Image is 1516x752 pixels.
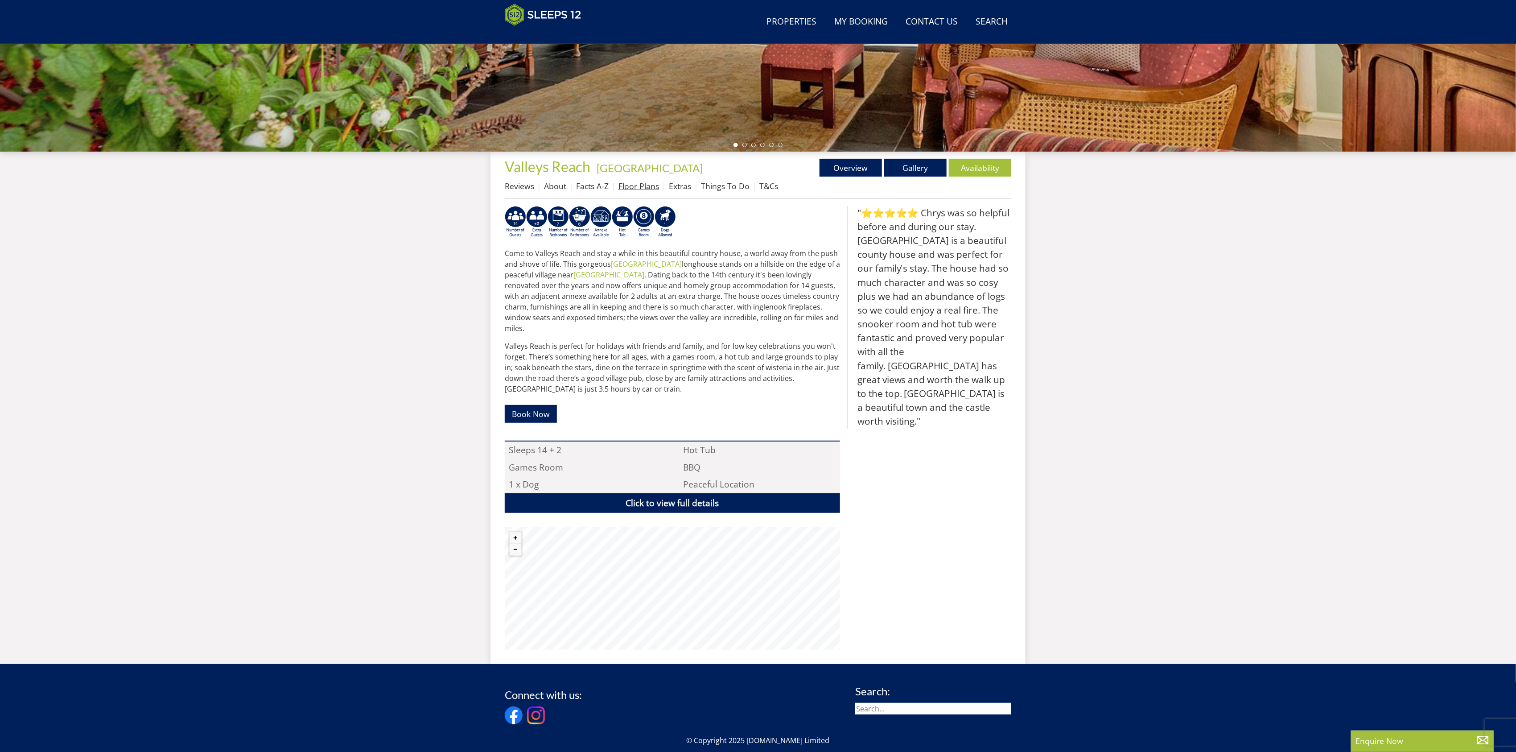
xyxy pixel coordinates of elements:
[505,158,593,175] a: Valleys Reach
[633,206,655,238] img: AD_4nXdrZMsjcYNLGsKuA84hRzvIbesVCpXJ0qqnwZoX5ch9Zjv73tWe4fnFRs2gJ9dSiUubhZXckSJX_mqrZBmYExREIfryF...
[679,476,840,493] li: Peaceful Location
[505,248,840,334] p: Come to Valleys Reach and stay a while in this beautiful country house, a world away from the pus...
[701,181,750,191] a: Things To Do
[597,161,703,174] a: [GEOGRAPHIC_DATA]
[669,181,691,191] a: Extras
[505,181,534,191] a: Reviews
[505,206,526,238] img: AD_4nXdcQ9KvtZsQ62SDWVQl1bwDTl-yPG6gEIUNbwyrGIsgZo60KRjE4_zywAtQnfn2alr58vaaTkMQrcaGqlbOWBhHpVbyA...
[593,161,703,174] span: -
[548,206,569,238] img: AD_4nXfpvCopSjPgFbrTpZ4Gb7z5vnaH8jAbqJolZQMpS62V5cqRSJM9TeuVSL7bGYE6JfFcU1DuF4uSwvi9kHIO1tFmPipW4...
[611,259,682,269] a: [GEOGRAPHIC_DATA]
[847,206,1011,429] blockquote: "⭐⭐⭐⭐⭐ Chrys was so helpful before and during our stay. [GEOGRAPHIC_DATA] is a beautiful county h...
[505,527,840,650] canvas: Map
[949,159,1011,177] a: Availability
[505,4,581,26] img: Sleeps 12
[759,181,778,191] a: T&Cs
[500,31,594,39] iframe: Customer reviews powered by Trustpilot
[820,159,882,177] a: Overview
[505,735,1011,746] p: © Copyright 2025 [DOMAIN_NAME] Limited
[590,206,612,238] img: AD_4nXeWXf5CYyYrFc2VFuFRE3vXbeqyx2iQbxMRQvqx9twdeygsMA4-OYo-pu-P8imKQXFkymwQ2Un07Tll7NErWBF8IkoNy...
[505,689,582,701] h3: Connect with us:
[573,270,644,280] a: [GEOGRAPHIC_DATA]
[679,442,840,459] li: Hot Tub
[510,532,521,544] button: Zoom in
[526,206,548,238] img: AD_4nXeP6WuvG491uY6i5ZIMhzz1N248Ei-RkDHdxvvjTdyF2JXhbvvI0BrTCyeHgyWBEg8oAgd1TvFQIsSlzYPCTB7K21VoI...
[576,181,609,191] a: Facts A-Z
[1355,735,1489,747] p: Enquire Now
[510,544,521,555] button: Zoom out
[505,341,840,394] p: Valleys Reach is perfect for holidays with friends and family, and for low key celebrations you w...
[505,476,666,493] li: 1 x Dog
[972,12,1011,32] a: Search
[855,703,1011,715] input: Search...
[505,442,666,459] li: Sleeps 14 + 2
[505,158,590,175] span: Valleys Reach
[505,459,666,476] li: Games Room
[618,181,659,191] a: Floor Plans
[505,493,840,513] a: Click to view full details
[544,181,566,191] a: About
[855,686,1011,697] h3: Search:
[655,206,676,238] img: AD_4nXeEipi_F3q1Yj6bZlze3jEsUK6_7_3WtbLY1mWTnHN9JZSYYFCQEDZx02JbD7SocKMjZ8qjPHIa5G67Ebl9iTbBrBR15...
[679,459,840,476] li: BBQ
[884,159,947,177] a: Gallery
[763,12,820,32] a: Properties
[569,206,590,238] img: AD_4nXcXNpYDZXOBbgKRPEBCaCiOIsoVeJcYnRY4YZ47RmIfjOLfmwdYBtQTxcKJd6HVFC_WLGi2mB_1lWquKfYs6Lp6-6TPV...
[527,707,545,724] img: Instagram
[505,405,557,422] a: Book Now
[831,12,891,32] a: My Booking
[612,206,633,238] img: AD_4nXcpX5uDwed6-YChlrI2BYOgXwgg3aqYHOhRm0XfZB-YtQW2NrmeCr45vGAfVKUq4uWnc59ZmEsEzoF5o39EWARlT1ewO...
[902,12,961,32] a: Contact Us
[505,707,523,724] img: Facebook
